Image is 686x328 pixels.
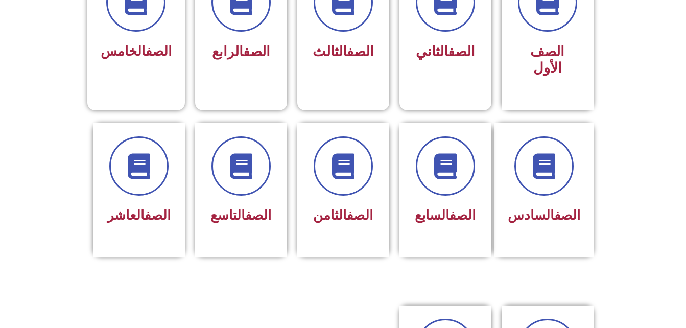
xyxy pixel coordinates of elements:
[450,207,476,223] a: الصف
[210,207,271,223] span: التاسع
[313,43,374,60] span: الثالث
[448,43,475,60] a: الصف
[243,43,270,60] a: الصف
[101,43,172,59] span: الخامس
[416,43,475,60] span: الثاني
[313,207,373,223] span: الثامن
[146,43,172,59] a: الصف
[145,207,171,223] a: الصف
[554,207,580,223] a: الصف
[212,43,270,60] span: الرابع
[530,43,564,76] span: الصف الأول
[107,207,171,223] span: العاشر
[508,207,580,223] span: السادس
[347,43,374,60] a: الصف
[347,207,373,223] a: الصف
[415,207,476,223] span: السابع
[245,207,271,223] a: الصف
